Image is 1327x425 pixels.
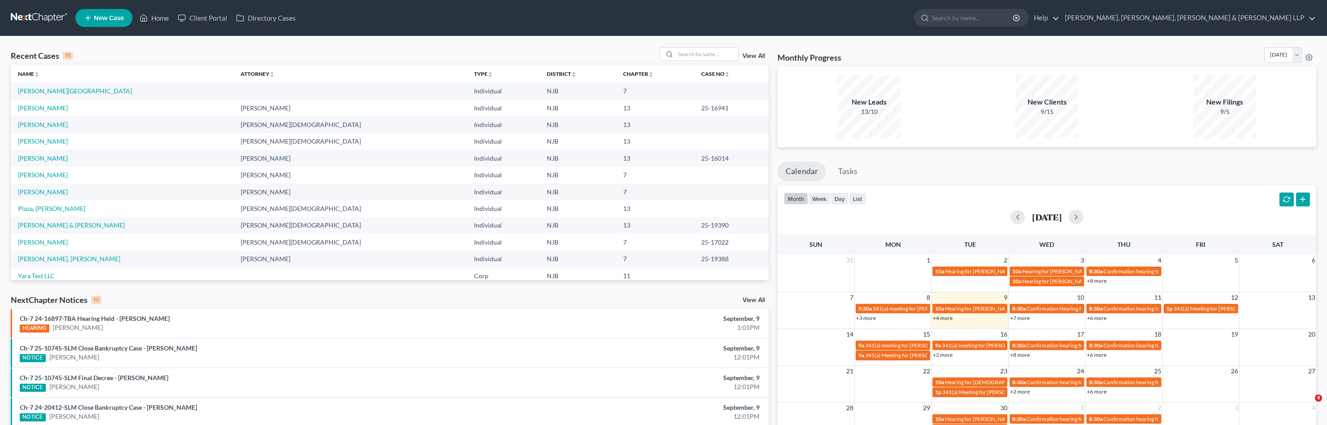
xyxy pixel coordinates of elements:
span: 1 [1080,403,1085,413]
span: Confirmation hearing for [PERSON_NAME] [1027,416,1129,422]
a: [PERSON_NAME] [18,104,68,112]
td: [PERSON_NAME] [233,166,467,183]
span: 11 [1153,292,1162,303]
td: Individual [467,150,540,166]
div: 15 [63,52,73,60]
div: September, 9 [519,314,760,323]
span: 23 [999,366,1008,377]
button: week [808,193,830,205]
span: 8:30a [1012,379,1026,386]
span: Hearing for [PERSON_NAME] & [PERSON_NAME] [1022,278,1140,285]
a: Chapterunfold_more [623,70,654,77]
td: [PERSON_NAME][DEMOGRAPHIC_DATA] [233,200,467,217]
td: 25-19388 [694,251,769,267]
span: 341(a) meeting for [PERSON_NAME] [865,342,952,349]
a: [PERSON_NAME][GEOGRAPHIC_DATA] [18,87,132,95]
a: +2 more [933,351,953,358]
td: NJB [540,217,616,234]
span: 13 [1307,292,1316,303]
span: 9 [1003,292,1008,303]
span: 9a [858,342,864,349]
span: Hearing for [DEMOGRAPHIC_DATA] et [PERSON_NAME] et al [945,379,1091,386]
td: [PERSON_NAME][DEMOGRAPHIC_DATA] [233,133,467,150]
td: 25-19390 [694,217,769,234]
span: 8:30a [1089,342,1103,349]
span: Mon [885,241,901,248]
div: September, 9 [519,344,760,353]
span: 7 [849,292,854,303]
h2: [DATE] [1032,212,1062,222]
span: 10a [1012,268,1021,275]
span: 8:30a [1012,416,1026,422]
button: list [849,193,866,205]
span: 10a [935,268,944,275]
span: 14 [845,329,854,340]
a: [PERSON_NAME] [18,238,68,246]
span: 20 [1307,329,1316,340]
td: 13 [616,116,694,133]
td: 13 [616,200,694,217]
td: 25-16014 [694,150,769,166]
span: 8:30a [1089,305,1103,312]
span: 2 [1003,255,1008,266]
span: 8:30a [1012,305,1026,312]
a: Ch-7 24-16897-TBA Hearing Held - [PERSON_NAME] [20,315,170,322]
a: [PERSON_NAME] [18,154,68,162]
a: [PERSON_NAME] [49,412,99,421]
a: Help [1029,10,1059,26]
span: Confirmation hearing for [PERSON_NAME] [1027,342,1129,349]
span: New Case [94,15,124,22]
span: 341(a) meeting for [PERSON_NAME] [873,305,959,312]
a: Home [135,10,173,26]
td: NJB [540,150,616,166]
td: [PERSON_NAME] [233,100,467,116]
span: 10a [935,379,944,386]
span: Confirmation hearing for [PERSON_NAME] & [PERSON_NAME] [1103,342,1253,349]
td: 13 [616,133,694,150]
span: 1 [926,255,931,266]
i: unfold_more [488,72,493,77]
span: 8:30a [1089,416,1103,422]
td: 13 [616,150,694,166]
span: 22 [922,366,931,377]
a: Directory Cases [232,10,300,26]
span: Confirmation Hearing for [PERSON_NAME] [1027,305,1129,312]
span: 28 [845,403,854,413]
input: Search by name... [932,9,1014,26]
i: unfold_more [571,72,576,77]
span: 27 [1307,366,1316,377]
td: Individual [467,200,540,217]
span: Tue [964,241,976,248]
td: NJB [540,234,616,250]
a: Tasks [830,162,866,181]
td: NJB [540,267,616,284]
td: [PERSON_NAME][DEMOGRAPHIC_DATA] [233,217,467,234]
span: 9a [935,342,941,349]
td: [PERSON_NAME] [233,251,467,267]
span: Confirmation hearing for [PERSON_NAME] [1027,379,1129,386]
button: month [784,193,808,205]
i: unfold_more [34,72,40,77]
td: NJB [540,100,616,116]
span: Confirmation hearing for [PERSON_NAME] [1103,416,1205,422]
a: +6 more [1087,351,1107,358]
span: 29 [922,403,931,413]
td: Individual [467,116,540,133]
span: 4 [1157,255,1162,266]
a: Ch-7 25-10745-SLM Close Bankruptcy Case - [PERSON_NAME] [20,344,197,352]
td: Individual [467,184,540,200]
div: September, 9 [519,373,760,382]
td: NJB [540,200,616,217]
td: Individual [467,251,540,267]
a: Ch-7 25-10745-SLM Final Decree - [PERSON_NAME] [20,374,168,381]
div: 9/15 [1015,107,1078,116]
div: 12:01PM [519,412,760,421]
td: 7 [616,234,694,250]
td: [PERSON_NAME] [233,184,467,200]
td: 25-17022 [694,234,769,250]
td: [PERSON_NAME] [233,150,467,166]
span: 31 [845,255,854,266]
span: Wed [1039,241,1054,248]
a: +6 more [1087,388,1107,395]
iframe: Intercom live chat [1296,394,1318,416]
